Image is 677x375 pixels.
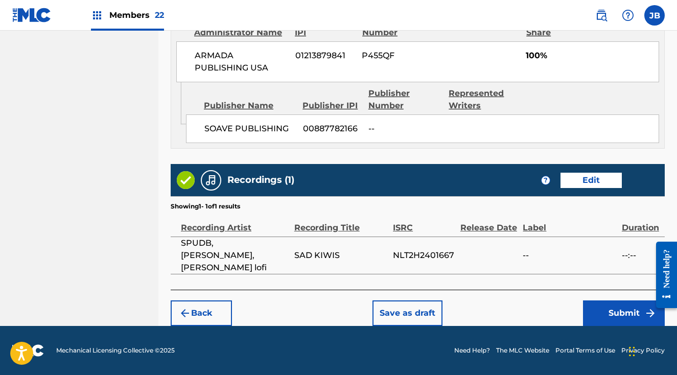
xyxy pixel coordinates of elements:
[542,176,550,184] span: ?
[648,234,677,316] iframe: Resource Center
[626,326,677,375] iframe: Chat Widget
[393,211,455,234] div: ISRC
[91,9,103,21] img: Top Rightsholders
[181,237,289,274] span: SPUDB, [PERSON_NAME], [PERSON_NAME] lofi
[583,300,665,326] button: Submit
[621,346,665,355] a: Privacy Policy
[109,9,164,21] span: Members
[372,300,442,326] button: Save as draft
[622,249,660,262] span: --:--
[12,8,52,22] img: MLC Logo
[303,123,361,135] span: 00887782166
[460,211,518,234] div: Release Date
[622,9,634,21] img: help
[177,171,195,189] img: Valid
[204,100,295,112] div: Publisher Name
[12,344,44,357] img: logo
[195,50,288,74] span: ARMADA PUBLISHING USA
[393,249,455,262] span: NLT2H2401667
[204,123,295,135] span: SOAVE PUBLISHING
[194,27,287,39] div: Administrator Name
[523,249,616,262] span: --
[618,5,638,26] div: Help
[644,307,657,319] img: f7272a7cc735f4ea7f67.svg
[523,211,616,234] div: Label
[629,336,635,367] div: Drag
[561,173,622,188] button: Edit
[591,5,612,26] a: Public Search
[294,249,388,262] span: SAD KIWIS
[171,202,240,211] p: Showing 1 - 1 of 1 results
[181,211,289,234] div: Recording Artist
[302,100,361,112] div: Publisher IPI
[362,50,436,62] span: P455QF
[171,300,232,326] button: Back
[205,174,217,186] img: Recordings
[56,346,175,355] span: Mechanical Licensing Collective © 2025
[644,5,665,26] div: User Menu
[179,307,191,319] img: 7ee5dd4eb1f8a8e3ef2f.svg
[227,174,294,186] h5: Recordings (1)
[555,346,615,355] a: Portal Terms of Use
[368,123,441,135] span: --
[595,9,608,21] img: search
[454,346,490,355] a: Need Help?
[294,211,388,234] div: Recording Title
[295,50,355,62] span: 01213879841
[368,87,441,112] div: Publisher Number
[526,50,659,62] span: 100%
[496,346,549,355] a: The MLC Website
[622,211,660,234] div: Duration
[449,87,522,112] div: Represented Writers
[155,10,164,20] span: 22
